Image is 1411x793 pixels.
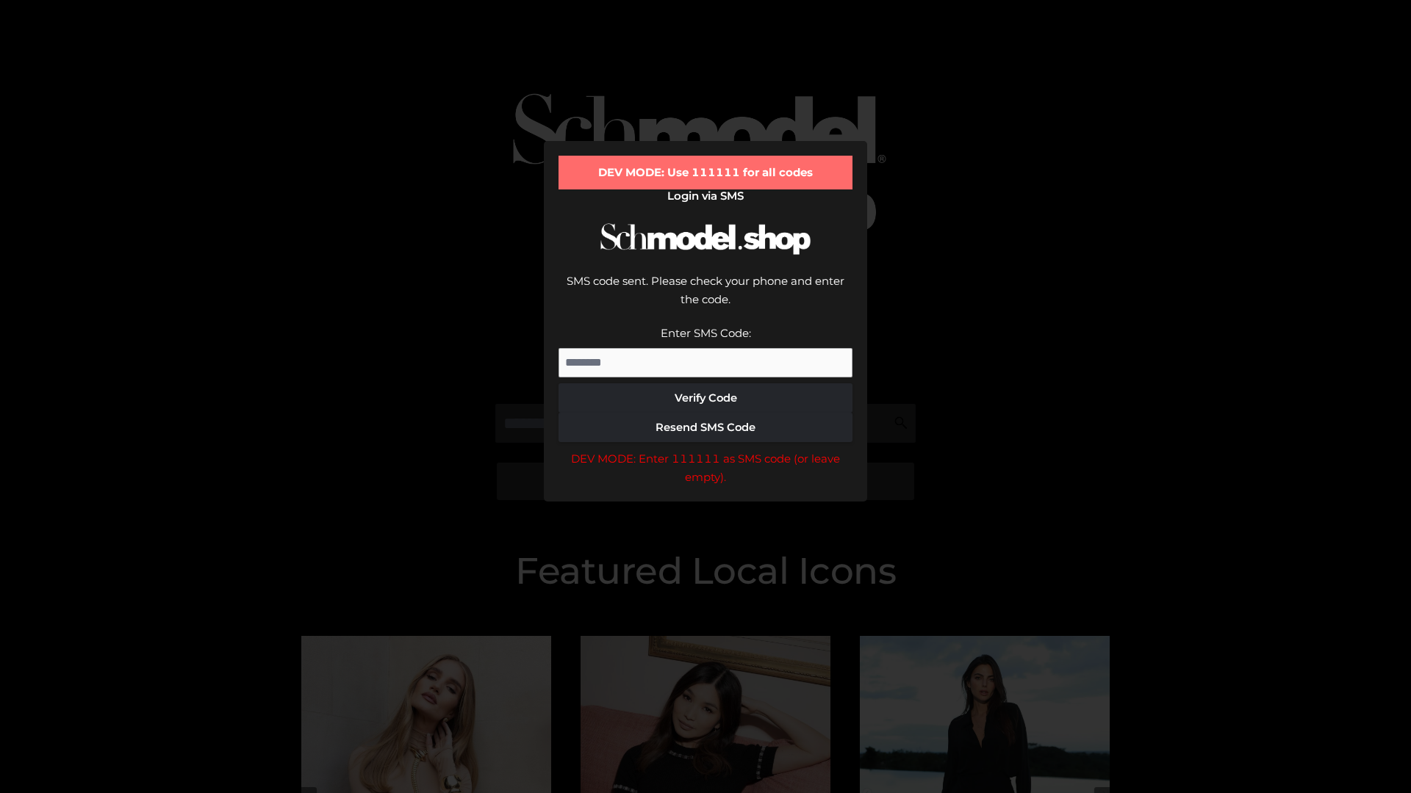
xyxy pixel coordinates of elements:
[559,413,852,442] button: Resend SMS Code
[559,189,852,203] h2: Login via SMS
[595,210,816,268] img: Schmodel Logo
[559,383,852,413] button: Verify Code
[559,272,852,324] div: SMS code sent. Please check your phone and enter the code.
[559,449,852,487] div: DEV MODE: Enter 111111 as SMS code (or leave empty).
[661,326,751,340] label: Enter SMS Code:
[559,156,852,189] div: DEV MODE: Use 111111 for all codes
